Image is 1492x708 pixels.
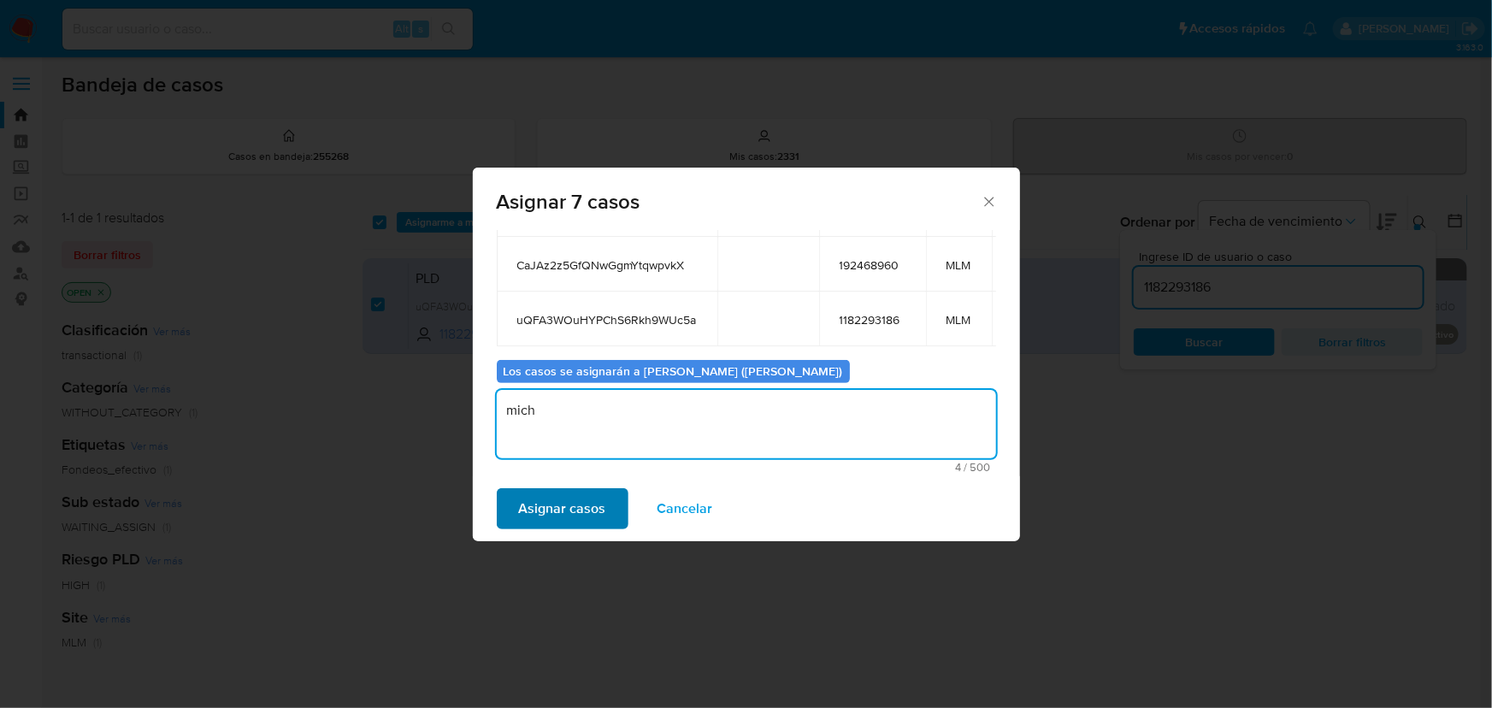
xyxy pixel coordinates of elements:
[502,462,991,473] span: Máximo 500 caracteres
[840,312,905,327] span: 1182293186
[517,257,697,273] span: CaJAz2z5GfQNwGgmYtqwpvkX
[497,192,982,212] span: Asignar 7 casos
[635,488,735,529] button: Cancelar
[947,257,971,273] span: MLM
[504,363,843,380] b: Los casos se asignarán a [PERSON_NAME] ([PERSON_NAME])
[517,312,697,327] span: uQFA3WOuHYPChS6Rkh9WUc5a
[473,168,1020,541] div: assign-modal
[947,312,971,327] span: MLM
[497,488,628,529] button: Asignar casos
[497,390,996,458] textarea: mich
[840,257,905,273] span: 192468960
[519,490,606,528] span: Asignar casos
[658,490,713,528] span: Cancelar
[981,193,996,209] button: Cerrar ventana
